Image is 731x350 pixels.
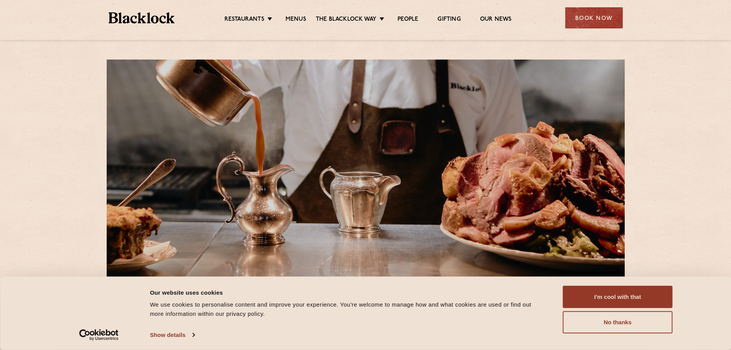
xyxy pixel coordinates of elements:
[398,16,418,24] a: People
[563,311,673,333] button: No thanks
[65,329,132,341] a: Usercentrics Cookiebot - opens in a new window
[109,12,175,23] img: BL_Textured_Logo-footer-cropped.svg
[316,16,376,24] a: The Blacklock Way
[563,286,673,308] button: I'm cool with that
[150,329,195,341] a: Show details
[285,16,306,24] a: Menus
[150,288,546,297] div: Our website uses cookies
[150,300,546,318] div: We use cookies to personalise content and improve your experience. You're welcome to manage how a...
[565,7,623,28] div: Book Now
[437,16,460,24] a: Gifting
[224,16,264,24] a: Restaurants
[480,16,512,24] a: Our News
